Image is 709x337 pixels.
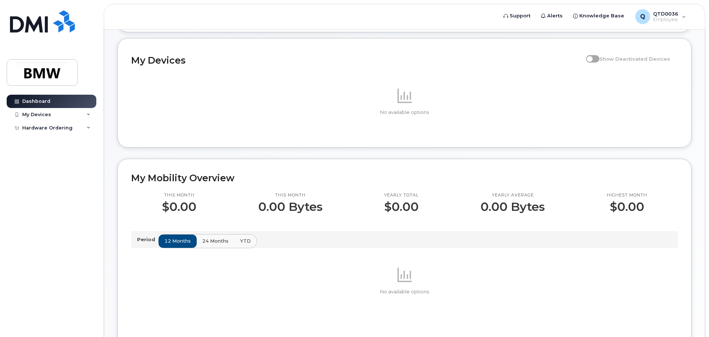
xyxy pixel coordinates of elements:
[131,289,678,295] p: No available options
[162,192,196,198] p: This month
[630,9,691,24] div: QTD0036
[131,55,582,66] h2: My Devices
[547,12,563,20] span: Alerts
[137,236,158,243] p: Period
[586,52,592,58] input: Show Deactivated Devices
[640,12,645,21] span: Q
[240,237,251,245] span: YTD
[384,200,419,213] p: $0.00
[510,12,530,20] span: Support
[568,9,629,23] a: Knowledge Base
[498,9,536,23] a: Support
[599,56,670,62] span: Show Deactivated Devices
[607,192,647,198] p: Highest month
[384,192,419,198] p: Yearly total
[131,172,678,183] h2: My Mobility Overview
[677,305,703,331] iframe: Messenger Launcher
[480,200,545,213] p: 0.00 Bytes
[536,9,568,23] a: Alerts
[258,192,323,198] p: This month
[653,11,678,17] span: QTD0036
[607,200,647,213] p: $0.00
[162,200,196,213] p: $0.00
[579,12,624,20] span: Knowledge Base
[480,192,545,198] p: Yearly average
[202,237,229,245] span: 24 months
[131,109,678,116] p: No available options
[653,17,678,23] span: Employee
[258,200,323,213] p: 0.00 Bytes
